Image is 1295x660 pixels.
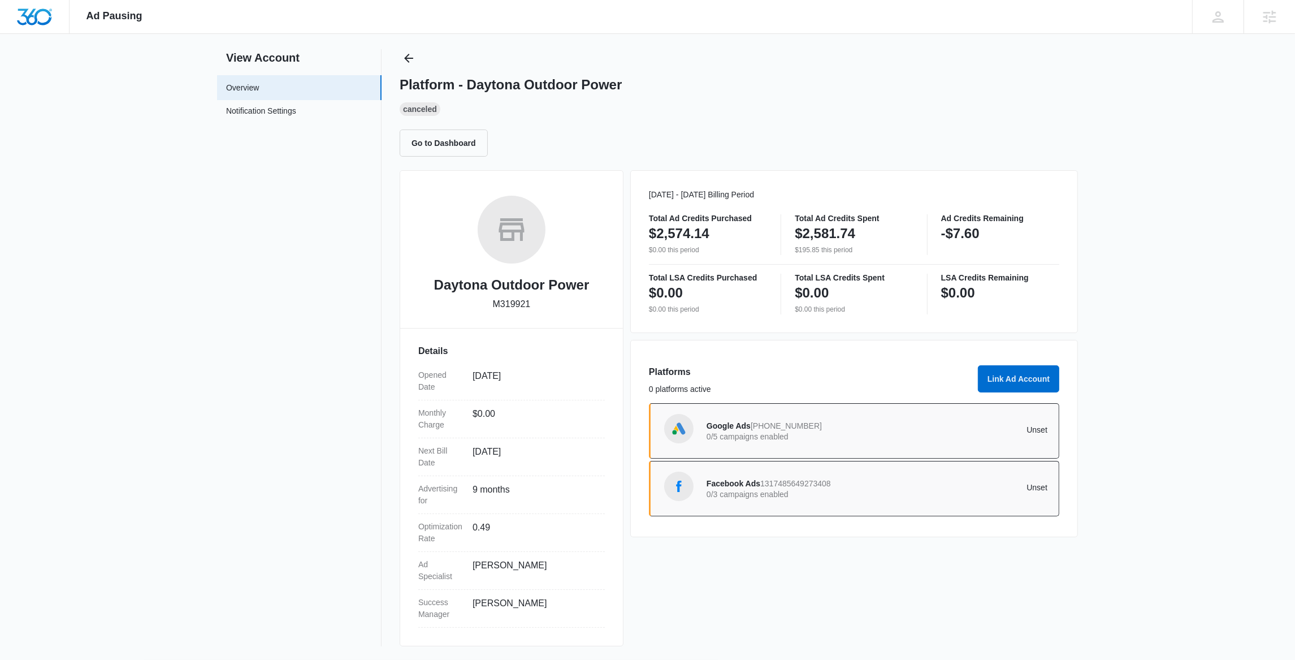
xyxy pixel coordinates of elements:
[649,365,971,379] h3: Platforms
[86,10,142,22] span: Ad Pausing
[941,225,980,243] p: -$7.60
[418,363,605,400] div: Opened Date[DATE]
[418,483,464,507] dt: Advertising for
[941,284,975,302] p: $0.00
[473,483,596,507] dd: 9 months
[649,284,683,302] p: $0.00
[418,407,464,431] dt: Monthly Charge
[649,214,767,222] p: Total Ad Credits Purchased
[434,275,590,295] h2: Daytona Outdoor Power
[473,559,596,583] dd: [PERSON_NAME]
[795,284,829,302] p: $0.00
[400,49,418,67] button: Back
[649,461,1059,516] a: Facebook AdsFacebook Ads13174856492734080/3 campaigns enabledUnset
[649,189,1059,201] p: [DATE] - [DATE] Billing Period
[707,421,751,430] span: Google Ads
[707,433,877,441] p: 0/5 campaigns enabled
[649,304,767,314] p: $0.00 this period
[418,438,605,476] div: Next Bill Date[DATE]
[760,479,831,488] span: 1317485649273408
[941,214,1059,222] p: Ad Credits Remaining
[493,297,531,311] p: M319921
[649,245,767,255] p: $0.00 this period
[941,274,1059,282] p: LSA Credits Remaining
[649,225,709,243] p: $2,574.14
[418,590,605,628] div: Success Manager[PERSON_NAME]
[418,344,605,358] h3: Details
[400,138,495,148] a: Go to Dashboard
[649,274,767,282] p: Total LSA Credits Purchased
[670,478,687,495] img: Facebook Ads
[418,476,605,514] div: Advertising for9 months
[707,490,877,498] p: 0/3 campaigns enabled
[217,49,382,66] h2: View Account
[400,76,622,93] h1: Platform - Daytona Outdoor Power
[795,225,855,243] p: $2,581.74
[473,369,596,393] dd: [DATE]
[418,400,605,438] div: Monthly Charge$0.00
[418,369,464,393] dt: Opened Date
[978,365,1059,392] button: Link Ad Account
[226,105,296,120] a: Notification Settings
[418,552,605,590] div: Ad Specialist[PERSON_NAME]
[473,521,596,545] dd: 0.49
[418,559,464,583] dt: Ad Specialist
[418,514,605,552] div: Optimization Rate0.49
[400,102,440,116] div: Canceled
[473,445,596,469] dd: [DATE]
[670,420,687,437] img: Google Ads
[707,479,760,488] span: Facebook Ads
[795,245,913,255] p: $195.85 this period
[226,82,259,94] a: Overview
[418,521,464,545] dt: Optimization Rate
[877,426,1048,434] p: Unset
[418,445,464,469] dt: Next Bill Date
[795,214,913,222] p: Total Ad Credits Spent
[473,407,596,431] dd: $0.00
[400,130,488,157] button: Go to Dashboard
[877,484,1048,491] p: Unset
[418,597,464,620] dt: Success Manager
[751,421,822,430] span: [PHONE_NUMBER]
[473,597,596,620] dd: [PERSON_NAME]
[649,403,1059,459] a: Google AdsGoogle Ads[PHONE_NUMBER]0/5 campaigns enabledUnset
[649,383,971,395] p: 0 platforms active
[795,274,913,282] p: Total LSA Credits Spent
[795,304,913,314] p: $0.00 this period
